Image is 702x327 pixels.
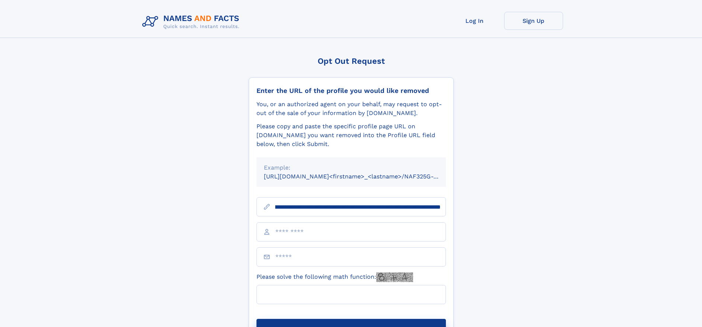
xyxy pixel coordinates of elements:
[264,173,460,180] small: [URL][DOMAIN_NAME]<firstname>_<lastname>/NAF325G-xxxxxxxx
[264,163,439,172] div: Example:
[139,12,245,32] img: Logo Names and Facts
[256,122,446,149] div: Please copy and paste the specific profile page URL on [DOMAIN_NAME] you want removed into the Pr...
[249,56,454,66] div: Opt Out Request
[256,272,413,282] label: Please solve the following math function:
[256,100,446,118] div: You, or an authorized agent on your behalf, may request to opt-out of the sale of your informatio...
[445,12,504,30] a: Log In
[256,87,446,95] div: Enter the URL of the profile you would like removed
[504,12,563,30] a: Sign Up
